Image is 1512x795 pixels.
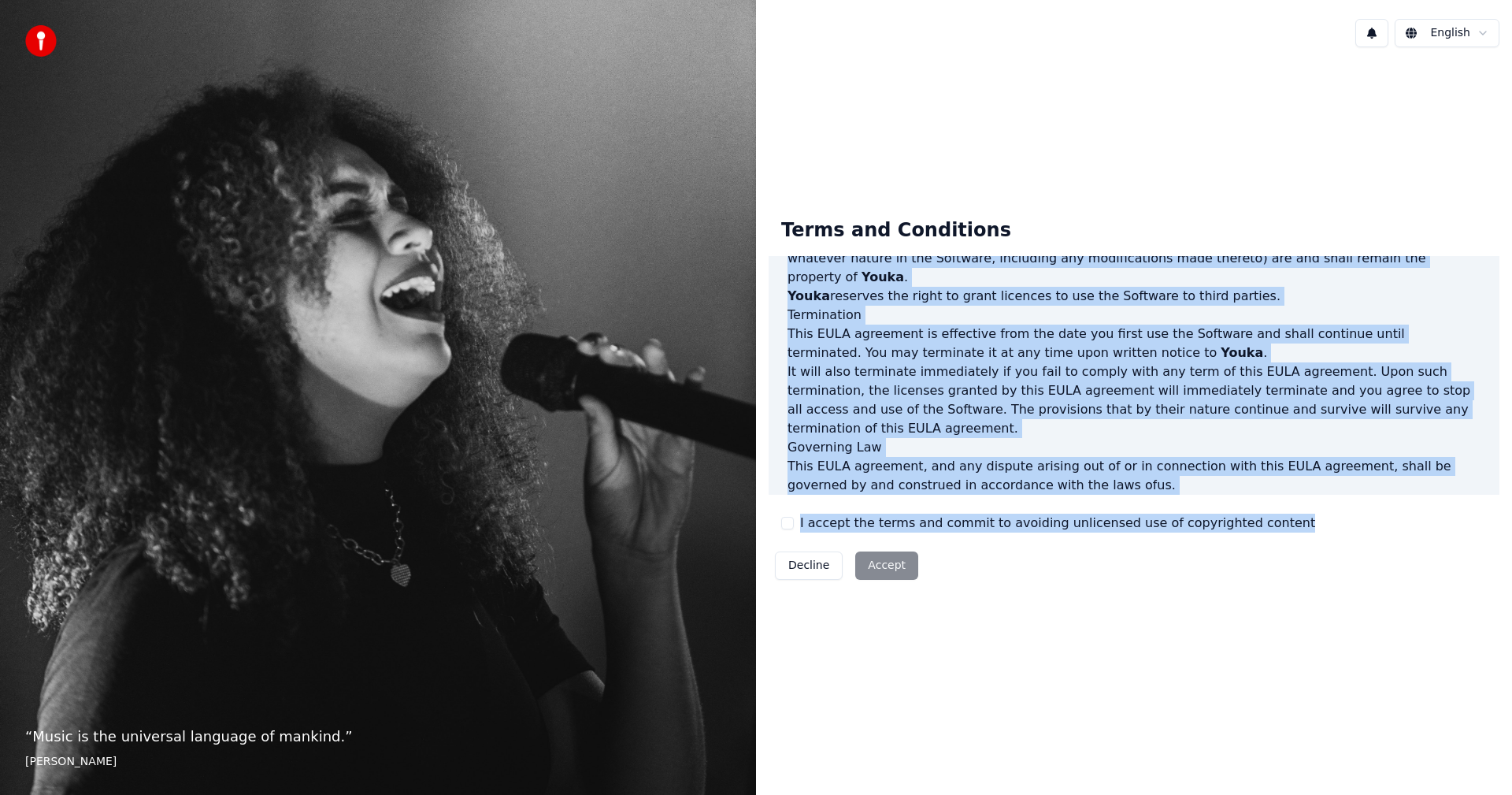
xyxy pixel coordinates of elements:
img: youka [25,25,57,57]
p: It will also terminate immediately if you fail to comply with any term of this EULA agreement. Up... [787,362,1480,438]
span: Youka [1221,345,1263,360]
button: Decline [775,552,843,580]
h3: Termination [787,306,1480,325]
p: This EULA agreement is effective from the date you first use the Software and shall continue unti... [787,325,1480,362]
div: Terms and Conditions [769,206,1024,256]
footer: [PERSON_NAME] [25,754,731,770]
p: “ Music is the universal language of mankind. ” [25,726,731,748]
p: reserves the right to grant licences to use the Software to third parties. [787,287,1480,306]
label: I accept the terms and commit to avoiding unlicensed use of copyrighted content [800,514,1315,533]
span: Youka [787,288,830,303]
h3: Governing Law [787,438,1480,457]
span: Youka [862,269,904,284]
p: This EULA agreement, and any dispute arising out of or in connection with this EULA agreement, sh... [787,457,1480,495]
span: us [1157,477,1171,492]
